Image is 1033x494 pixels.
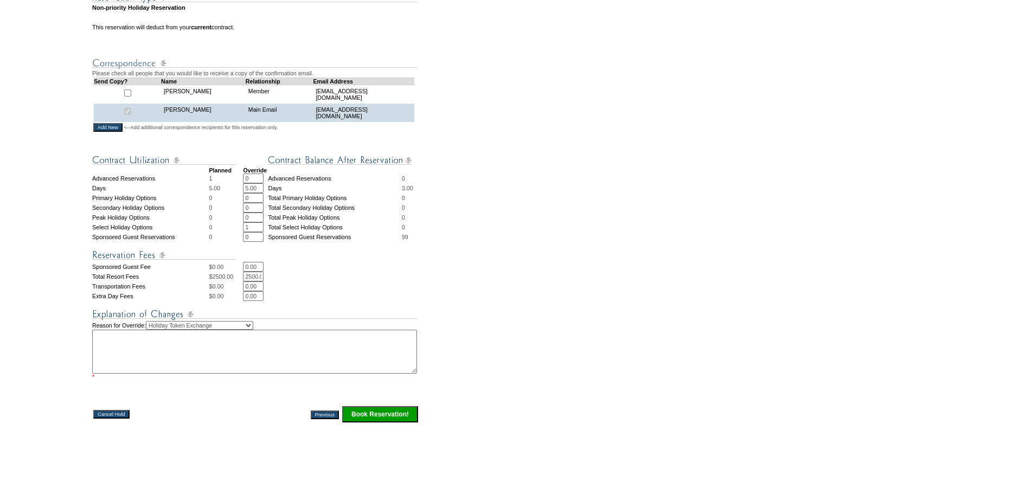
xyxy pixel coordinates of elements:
td: Total Peak Holiday Options [268,213,401,222]
td: Peak Holiday Options [92,213,209,222]
img: Contract Balance After Reservation [268,153,412,167]
span: 0 [209,234,212,240]
span: 0 [209,214,212,221]
span: 0 [209,204,212,211]
td: Days [92,183,209,193]
td: [PERSON_NAME] [161,104,246,122]
td: Email Address [313,78,414,85]
td: Days [268,183,401,193]
span: 3.00 [402,185,413,191]
span: 0 [402,224,405,230]
span: 0 [209,195,212,201]
input: Add New [93,123,123,132]
td: Sponsored Guest Fee [92,262,209,272]
td: $ [209,272,243,281]
span: 0.00 [213,264,224,270]
td: Total Primary Holiday Options [268,193,401,203]
td: Relationship [246,78,313,85]
td: This reservation will deduct from your contract. [92,24,419,30]
td: $ [209,291,243,301]
span: Please check all people that you would like to receive a copy of the confirmation email. [92,70,313,76]
td: Sponsored Guest Reservations [92,232,209,242]
td: Send Copy? [94,78,162,85]
td: Main Email [246,104,313,122]
strong: Planned [209,167,231,174]
td: $ [209,262,243,272]
span: 99 [402,234,408,240]
input: Cancel Hold [93,410,130,419]
td: Name [161,78,246,85]
td: Select Holiday Options [92,222,209,232]
td: $ [209,281,243,291]
span: 0 [402,204,405,211]
td: [EMAIL_ADDRESS][DOMAIN_NAME] [313,104,414,122]
td: Extra Day Fees [92,291,209,301]
span: 2500.00 [213,273,234,280]
span: <--Add additional correspondence recipients for this reservation only. [124,124,278,131]
td: Secondary Holiday Options [92,203,209,213]
span: 0.00 [213,283,224,290]
td: Primary Holiday Options [92,193,209,203]
b: current [191,24,211,30]
img: Contract Utilization [92,153,236,167]
td: Advanced Reservations [268,174,401,183]
td: Member [246,85,313,104]
span: 1 [209,175,212,182]
span: 0 [402,214,405,221]
input: Click this button to finalize your reservation. [342,406,418,422]
span: 5.00 [209,185,220,191]
td: Reason for Override: [92,321,419,380]
td: [EMAIL_ADDRESS][DOMAIN_NAME] [313,85,414,104]
span: 0.00 [213,293,224,299]
td: Total Secondary Holiday Options [268,203,401,213]
td: Transportation Fees [92,281,209,291]
span: 0 [402,175,405,182]
td: [PERSON_NAME] [161,85,246,104]
span: 0 [209,224,212,230]
img: Explanation of Changes [92,307,418,321]
td: Advanced Reservations [92,174,209,183]
td: Sponsored Guest Reservations [268,232,401,242]
strong: Override [243,167,267,174]
input: Previous [311,410,339,419]
td: Non-priority Holiday Reservation [92,4,419,11]
td: Total Resort Fees [92,272,209,281]
span: 0 [402,195,405,201]
img: Reservation Fees [92,248,236,262]
td: Total Select Holiday Options [268,222,401,232]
